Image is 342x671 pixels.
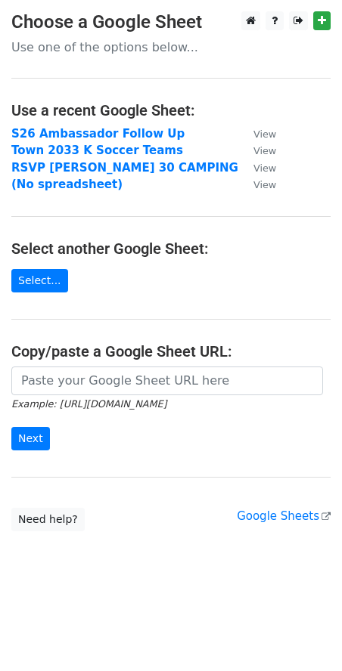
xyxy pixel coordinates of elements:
a: S26 Ambassador Follow Up [11,127,185,141]
a: Need help? [11,508,85,531]
a: View [238,161,276,175]
h4: Copy/paste a Google Sheet URL: [11,342,331,360]
h4: Select another Google Sheet: [11,240,331,258]
a: RSVP [PERSON_NAME] 30 CAMPING [11,161,238,175]
a: View [238,144,276,157]
a: View [238,178,276,191]
h3: Choose a Google Sheet [11,11,331,33]
a: View [238,127,276,141]
a: Select... [11,269,68,292]
p: Use one of the options below... [11,39,331,55]
small: View [253,179,276,190]
input: Next [11,427,50,450]
input: Paste your Google Sheet URL here [11,366,323,395]
small: View [253,162,276,174]
small: Example: [URL][DOMAIN_NAME] [11,398,166,410]
small: View [253,128,276,140]
small: View [253,145,276,156]
a: Google Sheets [237,509,331,523]
h4: Use a recent Google Sheet: [11,101,331,119]
a: (No spreadsheet) [11,178,123,191]
a: Town 2033 K Soccer Teams [11,144,183,157]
